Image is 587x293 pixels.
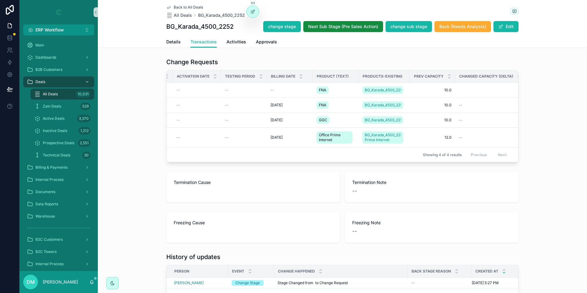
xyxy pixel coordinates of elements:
[365,133,401,142] span: BG_Karada_4500_2252_Office Prime Internet
[35,43,44,48] span: Main
[459,135,521,140] a: --
[362,115,406,125] a: BG_Karada_4500_2252_GGC_F
[225,88,228,93] span: --
[493,21,519,32] button: Edit
[177,74,209,79] span: Activation Date
[459,118,463,123] span: --
[472,280,517,285] a: [DATE] 5:27 PM
[23,246,94,257] a: B2C Towers
[316,85,355,95] a: FNA
[35,27,64,33] span: ERP Workflow
[176,88,217,93] a: --
[43,128,67,133] span: Inactive Deals
[78,139,90,147] div: 2,551
[232,269,244,274] span: Event
[35,237,63,242] span: B2C Customers
[76,90,90,98] div: 10,031
[176,135,180,140] span: --
[174,269,189,274] span: Person
[174,280,224,285] a: [PERSON_NAME]
[365,88,401,93] span: BG_Karada_4500_2252_FNA_F
[459,118,521,123] a: --
[362,101,403,109] a: BG_Karada_4500_2252_FNA_F
[271,135,309,140] a: [DATE]
[352,179,511,185] span: Termination Note
[23,186,94,197] a: Documents
[413,103,452,108] a: 10.0
[190,39,217,45] span: Transactions
[225,118,263,123] a: --
[174,179,333,185] span: Termination Cause
[176,88,180,93] span: --
[319,103,326,108] span: FNA
[23,40,94,51] a: Main
[268,24,296,30] span: change stage
[423,152,462,157] span: Showing 4 of 4 results
[20,35,98,271] div: scrollable content
[54,7,64,17] img: App logo
[256,36,277,49] a: Approvals
[43,104,61,109] span: Zain Deals
[35,79,45,84] span: Deals
[35,165,68,170] span: Billing & Payments
[43,279,78,285] p: [PERSON_NAME]
[459,103,463,108] span: --
[271,88,309,93] a: --
[459,103,521,108] a: --
[235,280,260,286] div: Change Stage
[23,24,94,35] button: Select Button
[271,118,282,123] span: [DATE]
[176,135,217,140] a: --
[79,127,90,134] div: 1,212
[35,177,64,182] span: Internal Process
[319,88,326,93] span: FNA
[414,74,444,79] span: Prev Capacity
[413,118,452,123] a: 10.0
[166,22,234,31] h1: BG_Karada_4500_2252
[459,88,521,93] a: 5
[365,118,401,123] span: BG_Karada_4500_2252_GGC_F
[271,74,295,79] span: Billing Date
[472,280,499,285] span: [DATE] 5:27 PM
[166,12,192,18] a: All Deals
[352,187,357,195] span: --
[225,74,255,79] span: Testing Period
[303,21,383,32] button: Next Sub Stage (Pre Sales Action)
[278,280,404,285] a: Stage Changed from to Change Request
[174,280,204,285] a: [PERSON_NAME]
[31,150,94,161] a: Technical Deals30
[271,103,309,108] a: [DATE]
[413,135,452,140] span: 12.0
[434,21,491,32] button: Back (Needs Analysis)
[166,36,181,49] a: Details
[166,5,203,10] a: Back to All Deals
[190,36,217,48] a: Transactions
[362,116,403,124] a: BG_Karada_4500_2252_GGC_F
[23,211,94,222] a: Warehouse
[77,115,90,122] div: 3,370
[271,135,282,140] span: [DATE]
[35,262,64,266] span: Internal Process
[362,85,406,95] a: BG_Karada_4500_2252_FNA_F
[31,137,94,148] a: Prospective Deals2,551
[475,269,498,274] span: Created at
[271,103,282,108] span: [DATE]
[198,12,245,18] a: BG_Karada_4500_2252
[352,220,511,226] span: Freezing Note
[82,152,90,159] div: 30
[362,131,403,144] a: BG_Karada_4500_2252_Office Prime Internet
[80,103,90,110] div: 529
[31,113,94,124] a: Active Deals3,370
[412,269,451,274] span: Back stage reason
[35,189,55,194] span: Documents
[459,74,513,79] span: Changed Capacity (Delta)
[352,227,357,236] span: --
[362,100,406,110] a: BG_Karada_4500_2252_FNA_F
[319,133,350,142] span: Office Prime Internet
[27,278,35,286] span: DM
[174,5,203,10] span: Back to All Deals
[225,135,228,140] span: --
